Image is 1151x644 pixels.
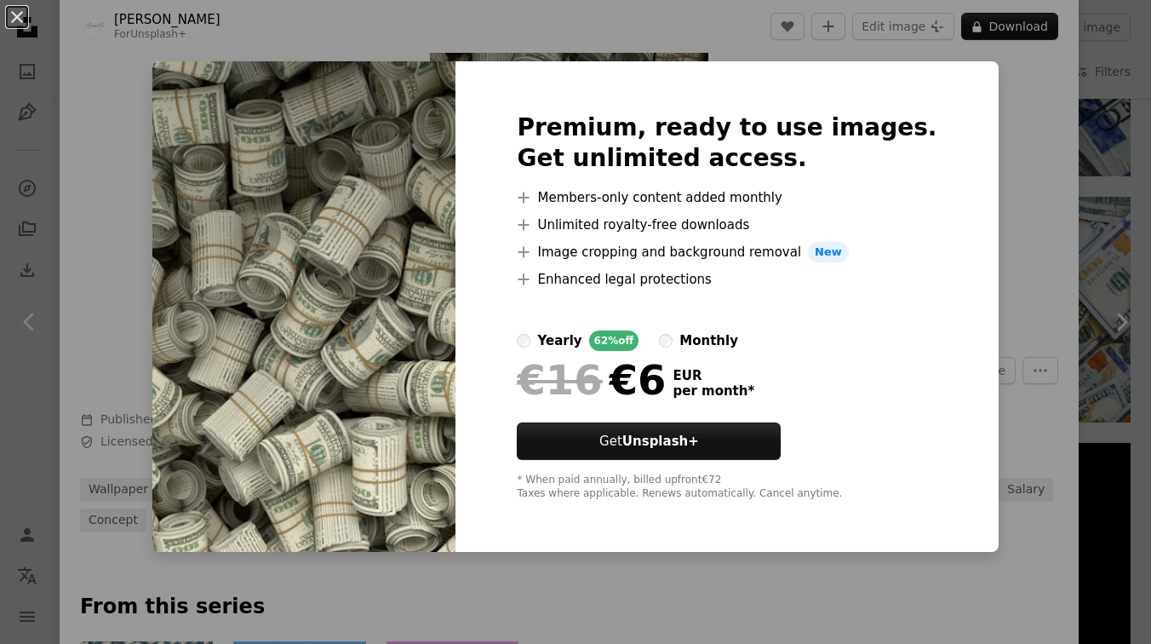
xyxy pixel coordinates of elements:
[808,242,849,262] span: New
[589,331,639,351] div: 62% off
[517,334,530,348] input: yearly62%off
[517,358,666,402] div: €6
[517,474,936,501] div: * When paid annually, billed upfront €72 Taxes where applicable. Renews automatically. Cancel any...
[517,187,936,208] li: Members-only content added monthly
[673,383,754,399] span: per month *
[679,331,738,351] div: monthly
[537,331,581,351] div: yearly
[517,358,602,402] span: €16
[152,61,455,552] img: premium_photo-1679397476740-a236a0c87fad
[659,334,673,348] input: monthly
[622,434,699,449] strong: Unsplash+
[673,368,754,383] span: EUR
[517,423,781,460] button: GetUnsplash+
[517,112,936,174] h2: Premium, ready to use images. Get unlimited access.
[517,242,936,262] li: Image cropping and background removal
[517,215,936,235] li: Unlimited royalty-free downloads
[517,269,936,290] li: Enhanced legal protections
